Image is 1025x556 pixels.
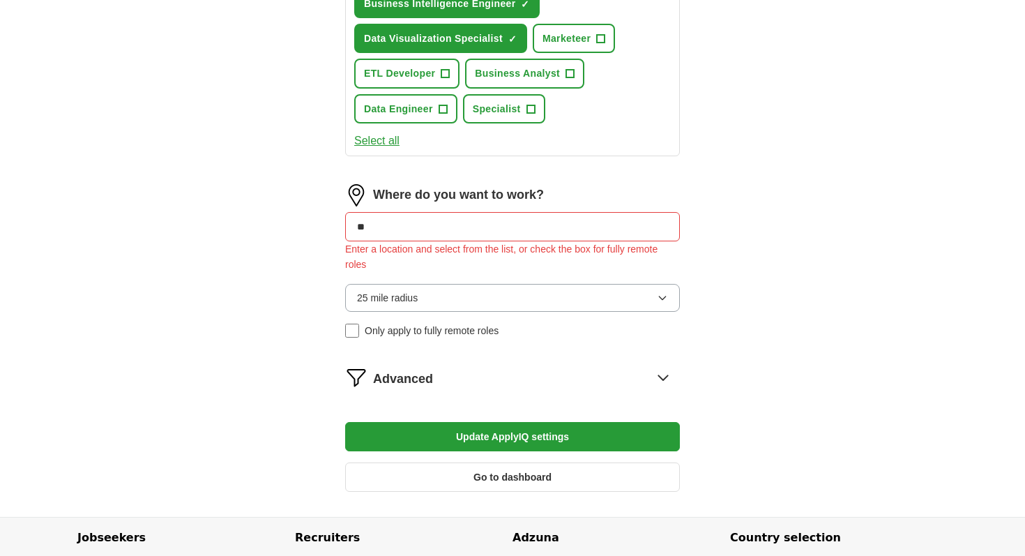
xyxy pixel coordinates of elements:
[533,24,615,53] button: Marketeer
[354,132,400,150] button: Select all
[345,241,680,273] div: Enter a location and select from the list, or check the box for fully remote roles
[354,24,527,53] button: Data Visualization Specialist✓
[542,31,591,46] span: Marketeer
[354,59,460,88] button: ETL Developer
[364,101,433,117] span: Data Engineer
[345,366,367,389] img: filter
[365,323,499,338] span: Only apply to fully remote roles
[465,59,584,88] button: Business Analyst
[473,101,521,117] span: Specialist
[345,463,680,492] button: Go to dashboard
[373,369,433,389] span: Advanced
[345,422,680,451] button: Update ApplyIQ settings
[357,290,418,306] span: 25 mile radius
[345,324,359,338] input: Only apply to fully remote roles
[354,94,457,123] button: Data Engineer
[364,66,435,81] span: ETL Developer
[373,185,544,205] label: Where do you want to work?
[463,94,545,123] button: Specialist
[345,284,680,312] button: 25 mile radius
[364,31,503,46] span: Data Visualization Specialist
[475,66,560,81] span: Business Analyst
[345,184,367,206] img: location.png
[508,33,517,45] span: ✓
